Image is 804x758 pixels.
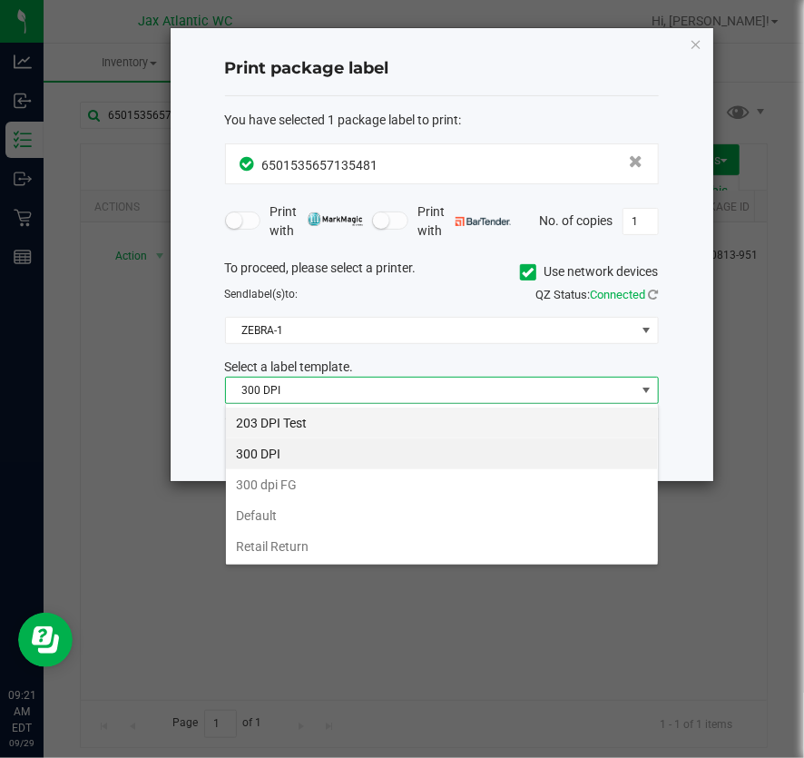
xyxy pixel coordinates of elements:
li: Default [226,500,658,531]
span: Print with [417,202,511,241]
li: 203 DPI Test [226,408,658,438]
span: You have selected 1 package label to print [225,113,459,127]
span: QZ Status: [536,288,659,301]
h4: Print package label [225,57,659,81]
img: mark_magic_cybra.png [308,212,363,226]
div: Select a label template. [211,358,672,377]
li: Retail Return [226,531,658,562]
img: bartender.png [456,217,511,226]
iframe: Resource center [18,613,73,667]
label: Use network devices [520,262,659,281]
div: To proceed, please select a printer. [211,259,672,286]
span: In Sync [240,154,258,173]
span: label(s) [250,288,286,300]
div: : [225,111,659,130]
span: 300 DPI [226,378,635,403]
span: ZEBRA-1 [226,318,635,343]
li: 300 dpi FG [226,469,658,500]
li: 300 DPI [226,438,658,469]
span: No. of copies [540,212,613,227]
span: Connected [591,288,646,301]
span: Print with [270,202,363,241]
span: Send to: [225,288,299,300]
span: 6501535657135481 [262,158,378,172]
